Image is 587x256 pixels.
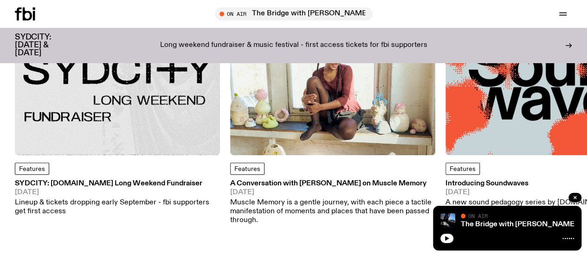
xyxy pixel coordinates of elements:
span: Features [450,166,476,172]
a: Features [445,163,480,175]
p: Lineup & tickets dropping early September - fbi supporters get first access [15,198,220,216]
h3: SYDCITY: [DATE] & [DATE] [15,33,74,57]
span: On Air [468,213,488,219]
a: The Bridge with [PERSON_NAME] [461,221,577,228]
p: Long weekend fundraiser & music festival - first access tickets for fbi supporters [160,41,427,50]
h3: A Conversation with [PERSON_NAME] on Muscle Memory [230,180,435,187]
p: Muscle Memory is a gentle journey, with each piece a tactile manifestation of moments and places ... [230,198,435,225]
span: Features [19,166,45,172]
h3: SYDCITY: [DOMAIN_NAME] Long Weekend Fundraiser [15,180,220,187]
span: [DATE] [15,189,220,196]
span: Features [234,166,260,172]
button: On AirThe Bridge with [PERSON_NAME] [215,7,373,20]
a: Features [230,163,264,175]
span: [DATE] [230,189,435,196]
a: A Conversation with [PERSON_NAME] on Muscle Memory[DATE]Muscle Memory is a gentle journey, with e... [230,180,435,225]
img: People climb Sydney's Harbour Bridge [440,213,455,228]
a: Features [15,163,49,175]
a: SYDCITY: [DOMAIN_NAME] Long Weekend Fundraiser[DATE]Lineup & tickets dropping early September - f... [15,180,220,216]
